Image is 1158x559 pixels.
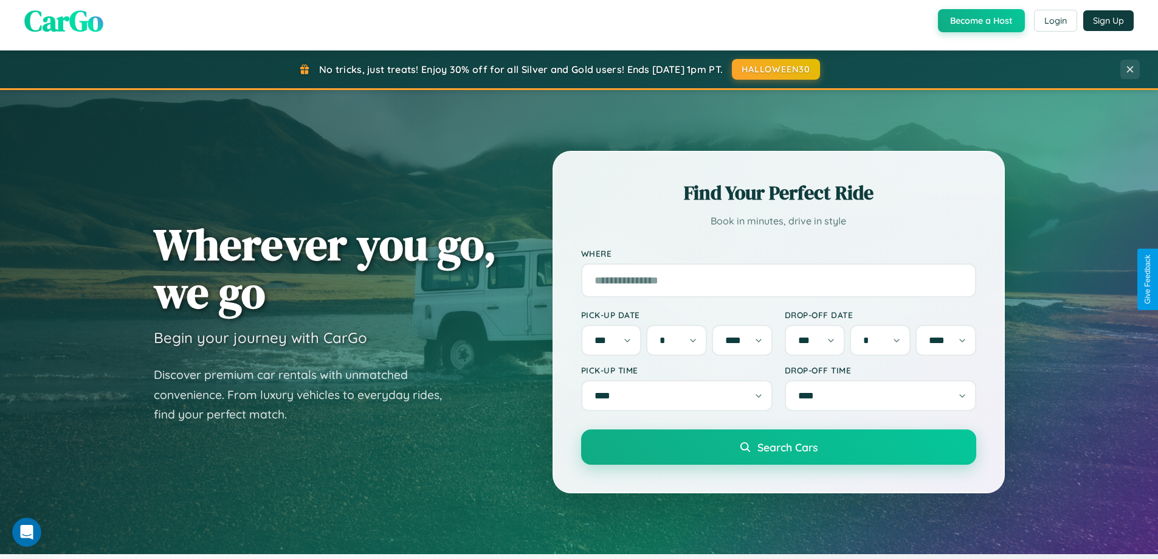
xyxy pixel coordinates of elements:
button: Sign Up [1083,10,1134,31]
span: No tricks, just treats! Enjoy 30% off for all Silver and Gold users! Ends [DATE] 1pm PT. [319,63,723,75]
span: CarGo [24,1,103,41]
h2: Find Your Perfect Ride [581,179,976,206]
iframe: Intercom live chat [12,518,41,547]
p: Discover premium car rentals with unmatched convenience. From luxury vehicles to everyday rides, ... [154,365,458,425]
h3: Begin your journey with CarGo [154,328,367,347]
label: Pick-up Time [581,365,773,375]
h1: Wherever you go, we go [154,220,497,316]
button: Become a Host [938,9,1025,32]
label: Drop-off Date [785,310,976,320]
label: Drop-off Time [785,365,976,375]
label: Where [581,248,976,259]
p: Book in minutes, drive in style [581,212,976,230]
button: Login [1034,10,1077,32]
div: Give Feedback [1143,255,1152,304]
button: HALLOWEEN30 [732,59,820,80]
label: Pick-up Date [581,310,773,320]
span: Search Cars [757,440,818,454]
button: Search Cars [581,429,976,465]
